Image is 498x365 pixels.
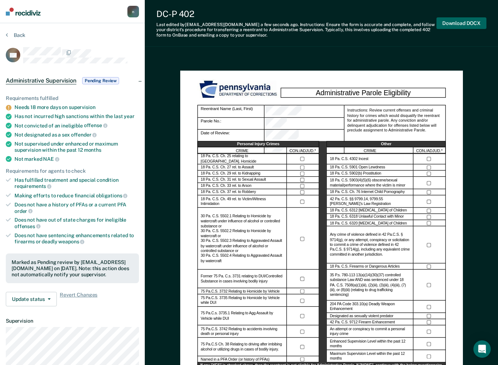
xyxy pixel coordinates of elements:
div: DC-P 402 [156,9,436,19]
img: Recidiviz [6,8,41,16]
label: 18 Pa. C.S. 5902(b) Prostitution [330,171,381,176]
label: 18 Pa. C.S. Ch. 27 rel. to Assault [201,165,254,170]
div: Parole No.: [197,118,264,130]
label: Designated as sexually violent predator [330,314,393,319]
label: 18 Pa. C.S. Ch. 33 rel. to Arson [201,184,251,189]
div: Not supervised under enhanced or maximum supervision within the past 12 [14,141,139,153]
label: 18 Pa. C.S. Ch. 25 relating to [GEOGRAPHIC_DATA]. Homicide [201,154,283,164]
div: Administrative Parole Eligibility [280,88,446,98]
div: Not marked [14,156,139,162]
div: Other [326,141,446,147]
label: 75 Pa.C.S Ch. 38 Relating to driving after imbibing alcohol or utilizing drugs in cases of bodily... [201,342,283,352]
label: 18 Pa. C.S. Ch. 76 Internet Child Pornography [330,190,405,195]
span: months [84,147,101,153]
label: 18 Pa. C.S. Ch. 29 rel. to Kidnapping [201,171,260,176]
label: Any crime of violence defined in 42 Pa.C.S. § 9714(g), or any attempt, conspiracy or solicitation... [330,232,410,257]
div: Personal Injury Crimes [197,141,319,147]
button: Update status [6,292,57,306]
dt: Supervision [6,318,139,324]
div: Does not have out of state charges for ineligible [14,217,139,229]
label: Maximum Supervision Level within the past 12 months [330,352,410,361]
div: Has fulfilled treatment and special condition [14,177,139,189]
span: Administrative Supervision [6,77,76,84]
label: Enhanced Supervision Level within the past 12 months [330,339,410,349]
div: Parole No.: [264,118,344,130]
div: CON./ADJUD.* [413,147,446,154]
span: Pending Review [82,77,119,84]
label: 18 Pa. C.S. 6320 [MEDICAL_DATA] of Children [330,221,407,226]
img: PDOC Logo [197,79,280,100]
div: Does not have a history of PFAs or a current PFA order [14,202,139,214]
div: Needs 18 more days on supervision [14,104,139,110]
label: 18 Pa. C.S. 6312 [MEDICAL_DATA] of Children [330,209,407,214]
div: CON./ADJUD.* [287,147,319,154]
label: 75 Pa.C.s. 3735.1 Relating to Agg Assault by Vehicle while DUI [201,311,283,321]
span: offense [84,122,107,128]
span: offenses [14,223,41,229]
span: requirements [14,183,51,189]
span: year [124,113,134,119]
label: 18 Pa. C.S. Ch. 37 rel. to Robbery [201,190,256,195]
div: Date of Review: [264,130,344,142]
label: 42 Pa. C.S. §§ 9799.14, 9799.55 [PERSON_NAME]’s Law Registration [330,197,410,206]
span: obligations [96,193,127,198]
label: 204 PA Code 303.10(a) Deadly Weapon Enhancement [330,302,410,312]
div: CRIME [197,147,287,154]
label: 42 Pa. C.S. 9712 Firearm Enhancement [330,320,395,325]
div: Instructions: Review current offenses and criminal history for crimes which would disqualify the ... [344,105,446,154]
span: weapons [58,239,84,244]
button: Back [6,32,25,38]
label: 18 Pa. C.S. 6318 Unlawful Contact with Minor [330,215,404,220]
label: 35 P.s. 780-113 13(a)(14)(30)(37) controlled substance Law AND was sentenced under 18 PA. C.S. 75... [330,273,410,297]
label: 75 Pa.C.S. 3732 Relating to Homicide by Vehicle [201,289,279,294]
span: Revert Changes [60,292,97,306]
span: a few seconds ago [261,22,298,27]
label: An attempt or conspiracy to commit a personal injury crime [330,327,410,336]
label: 75 Pa.C.S. 3735 Relating to Homicide by Vehicle while DUI [201,296,283,306]
div: Last edited by [EMAIL_ADDRESS][DOMAIN_NAME] . Instructions: Ensure the form is accurate and compl... [156,22,436,38]
div: Requirements fulfilled [6,95,139,101]
label: Named in a PFA Order (or history of PFAs) [201,357,269,362]
div: CRIME [326,147,413,154]
div: Has not incurred high sanctions within the last [14,113,139,119]
button: Download DOCX [436,17,486,29]
div: Does not have sentencing enhancements related to firearms or deadly [14,232,139,245]
div: Reentrant Name (Last, First) [264,105,344,118]
div: Not convicted of an ineligible [14,122,139,129]
div: Marked as Pending review by [EMAIL_ADDRESS][DOMAIN_NAME] on [DATE]. Note: this action does not au... [12,259,133,277]
div: Reentrant Name (Last, First) [197,105,264,118]
label: 18 Pa. C.S. Firearms or Dangerous Articles [330,264,400,269]
label: 18 Pa. C.S. Ch. 49 rel. to Victim/Witness Intimidation [201,197,283,206]
label: 18 Pa. C.S. 5903(4)(5)(6) obscene/sexual material/performance where the victim is minor [330,178,410,188]
div: Open Intercom Messenger [473,340,491,358]
label: 75 Pa.C.S. 3742 Relating to accidents involving death or personal injury [201,327,283,336]
label: Former 75 Pa. C.s. 3731 relating to DUI/Controlled Substance in cases involving bodily injury [201,274,283,284]
span: offender [71,132,97,138]
label: 30 Pa. C.S. 5502.1 Relating to Homicide by watercraft under influence of alcohol or controlled su... [201,214,283,264]
div: Date of Review: [197,130,264,142]
div: Making efforts to reduce financial [14,192,139,199]
label: 18 Pa. C.S. 5901 Open Lewdness [330,165,385,170]
div: Not designated as a sex [14,131,139,138]
label: 18 Pa. C.S. Ch. 31 rel. to Sexual Assault [201,177,266,182]
span: NAE [43,156,59,162]
label: 18 Pa. C.S. 4302 Incest [330,156,368,161]
div: Requirements for agents to check [6,168,139,174]
button: n [127,6,139,17]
